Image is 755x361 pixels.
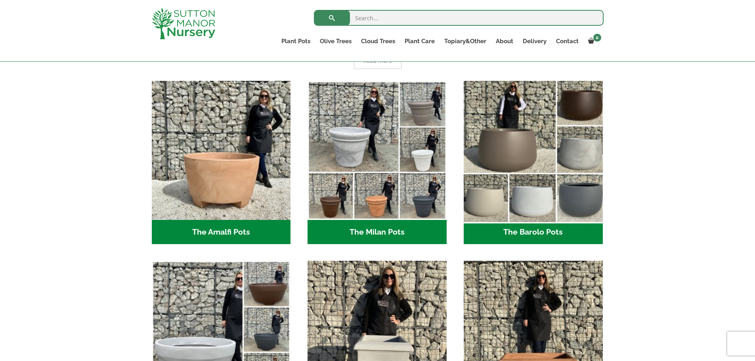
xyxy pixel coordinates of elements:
img: The Milan Pots [308,81,447,220]
a: Topiary&Other [440,36,491,47]
a: 0 [583,36,604,47]
a: About [491,36,518,47]
a: Plant Care [400,36,440,47]
a: Cloud Trees [356,36,400,47]
input: Search... [314,10,604,26]
h2: The Amalfi Pots [152,220,291,244]
a: Delivery [518,36,551,47]
span: Read more [363,58,392,63]
h2: The Milan Pots [308,220,447,244]
img: The Amalfi Pots [152,81,291,220]
a: Plant Pots [277,36,315,47]
a: Olive Trees [315,36,356,47]
img: The Barolo Pots [460,77,606,223]
h2: The Barolo Pots [464,220,603,244]
img: logo [152,8,215,39]
a: Contact [551,36,583,47]
span: 0 [593,34,601,42]
a: Visit product category The Milan Pots [308,81,447,244]
a: Visit product category The Barolo Pots [464,81,603,244]
a: Visit product category The Amalfi Pots [152,81,291,244]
